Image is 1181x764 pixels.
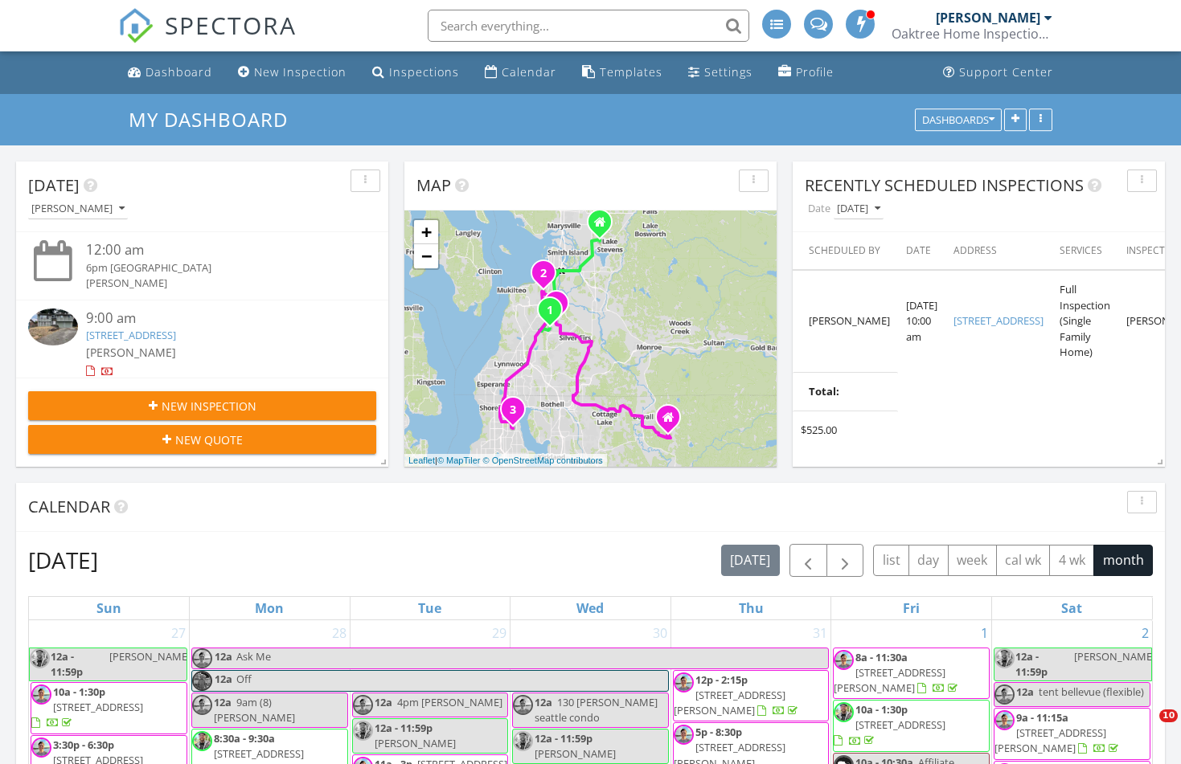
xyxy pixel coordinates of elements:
span: 12a - 11:59p [50,648,106,680]
b: Total: [809,384,839,400]
a: © OpenStreetMap contributors [483,456,603,465]
span: New Quote [175,431,243,448]
a: Dashboard [121,58,219,88]
a: Calendar [478,58,563,88]
iframe: Intercom live chat [1126,709,1165,748]
a: 9:00 am [STREET_ADDRESS] [PERSON_NAME] 55 minutes drive time 27.7 miles [28,308,376,411]
a: SPECTORA [118,22,297,55]
a: Go to July 28, 2025 [329,620,350,646]
span: 9a - 11:15a [1016,710,1068,725]
span: [PERSON_NAME] [1074,649,1155,664]
span: Off [236,672,252,686]
button: month [1093,545,1153,576]
span: [PERSON_NAME] [86,345,176,360]
span: 130 [PERSON_NAME] seattle condo [535,695,658,725]
button: list [873,545,909,576]
img: 20210512_131428.jpg [513,731,533,751]
a: Leaflet [408,456,435,465]
a: My Dashboard [129,106,301,133]
input: Search everything... [428,10,749,42]
img: img_2154.jpeg [31,737,51,758]
div: Support Center [959,64,1053,80]
img: img_2154.jpeg [192,695,212,715]
img: img_2154.jpeg [674,725,694,745]
img: img_2154.jpeg [994,710,1015,730]
span: 12a [535,695,552,709]
a: 10a - 1:30p [STREET_ADDRESS] [833,700,990,752]
span: 12p - 2:15p [695,672,748,687]
a: 9a - 11:15a [STREET_ADDRESS][PERSON_NAME] [994,708,1150,760]
span: [STREET_ADDRESS][PERSON_NAME] [674,688,785,717]
div: Settings [704,64,752,80]
a: Templates [576,58,669,88]
a: © MapTiler [437,456,481,465]
a: Zoom out [414,244,438,268]
span: [PERSON_NAME] [535,746,616,761]
div: Inspections [389,64,459,80]
span: Recently Scheduled Inspections [805,174,1084,196]
a: New Inspection [232,58,353,88]
h2: [DATE] [28,544,98,576]
div: 12805 Odell Rd. NE, Duvall WA 98019 [668,417,678,427]
div: Templates [600,64,662,80]
img: img_2154.jpeg [994,684,1015,705]
a: 10a - 1:30p [STREET_ADDRESS] [31,684,143,729]
img: img_2154.jpeg [513,695,533,715]
span: 9am (8) [PERSON_NAME] [214,695,295,725]
a: Go to August 1, 2025 [978,620,991,646]
button: [DATE] [834,198,884,220]
th: Date [898,232,945,270]
a: Monday [252,597,287,619]
button: 4 wk [1049,545,1094,576]
td: $525.00 [793,411,898,450]
a: Profile [772,58,840,88]
button: Dashboards [915,108,1002,131]
div: [PERSON_NAME] [936,10,1040,26]
a: 12p - 2:15p [STREET_ADDRESS][PERSON_NAME] [674,672,801,717]
a: Saturday [1058,597,1085,619]
a: Tuesday [415,597,445,619]
div: Calendar [502,64,556,80]
button: week [948,545,997,576]
a: Inspections [366,58,465,88]
a: Friday [900,597,923,619]
a: 10a - 1:30p [STREET_ADDRESS] [31,682,187,734]
span: 12a - 11:59p [535,731,593,746]
div: 3409 104TH AVE NE, LAKE STEVENS WA 98258 [600,222,609,231]
div: New Inspection [254,64,347,80]
a: Thursday [736,597,767,619]
a: [STREET_ADDRESS] [86,328,176,342]
span: New Inspection [162,398,256,415]
div: Dashboard [146,64,212,80]
img: 20210512_131428.jpg [30,648,50,668]
span: [STREET_ADDRESS][PERSON_NAME] [994,725,1106,755]
span: Ask Me [236,649,271,664]
span: [PERSON_NAME] [109,649,191,664]
a: Go to July 27, 2025 [168,620,189,646]
th: Address [945,232,1052,270]
div: | [404,454,607,468]
span: [PERSON_NAME] [375,736,456,750]
span: SPECTORA [165,8,297,42]
td: [DATE] 10:00 am [898,270,945,372]
button: Previous month [789,544,827,577]
span: 12a [1016,684,1034,699]
a: Wednesday [573,597,607,619]
span: 3:30p - 6:30p [53,737,114,752]
img: 20210512_131428.jpg [834,702,854,722]
a: [STREET_ADDRESS] [953,313,1044,328]
div: Profile [796,64,834,80]
i: 1 [553,299,560,310]
div: 12403 17th Ave SE , Everett, WA 98208 [550,309,560,319]
a: Sunday [93,597,125,619]
span: [STREET_ADDRESS][PERSON_NAME] [834,665,945,695]
a: 12p - 2:15p [STREET_ADDRESS][PERSON_NAME] [673,670,830,722]
div: Oaktree Home Inspections [892,26,1052,42]
label: Date [805,198,834,219]
i: 3 [510,405,516,416]
button: cal wk [996,545,1051,576]
a: Go to July 31, 2025 [810,620,830,646]
a: Support Center [937,58,1060,88]
span: 8a - 11:30a [855,650,908,664]
a: 9a - 11:15a [STREET_ADDRESS][PERSON_NAME] [994,710,1122,755]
